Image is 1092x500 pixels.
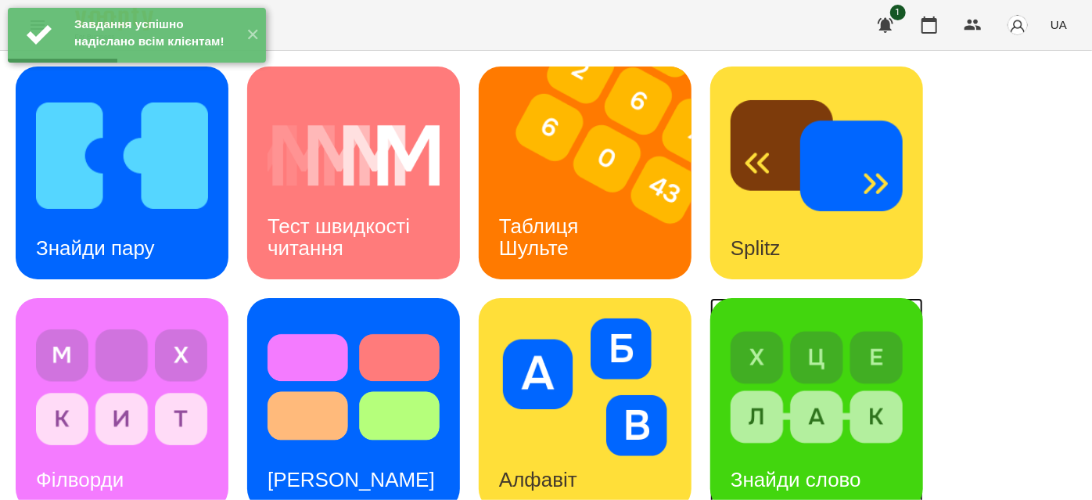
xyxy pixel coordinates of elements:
[74,16,235,50] div: Завдання успішно надіслано всім клієнтам!
[499,468,577,491] h3: Алфавіт
[268,318,440,456] img: Тест Струпа
[16,67,228,279] a: Знайди паруЗнайди пару
[890,5,906,20] span: 1
[479,67,711,279] img: Таблиця Шульте
[1044,10,1073,39] button: UA
[268,468,435,491] h3: [PERSON_NAME]
[268,87,440,225] img: Тест швидкості читання
[36,87,208,225] img: Знайди пару
[36,236,155,260] h3: Знайди пару
[247,67,460,279] a: Тест швидкості читанняТест швидкості читання
[499,214,584,259] h3: Таблиця Шульте
[1007,14,1029,36] img: avatar_s.png
[1051,16,1067,33] span: UA
[731,87,903,225] img: Splitz
[731,236,781,260] h3: Splitz
[479,67,691,279] a: Таблиця ШультеТаблиця Шульте
[731,318,903,456] img: Знайди слово
[731,468,861,491] h3: Знайди слово
[36,318,208,456] img: Філворди
[499,318,671,456] img: Алфавіт
[710,67,923,279] a: SplitzSplitz
[268,214,415,259] h3: Тест швидкості читання
[36,468,124,491] h3: Філворди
